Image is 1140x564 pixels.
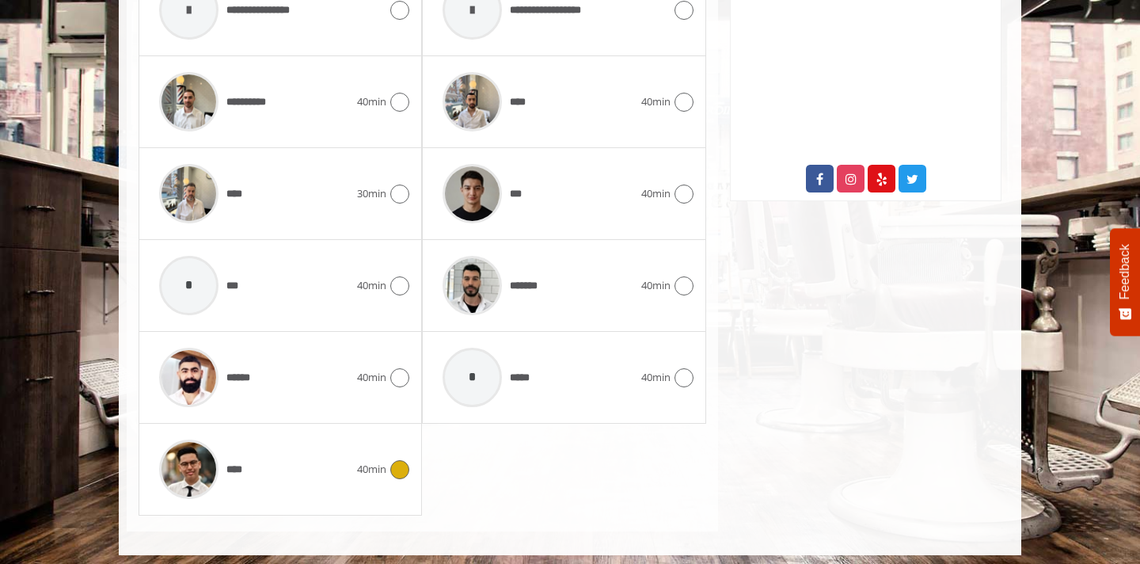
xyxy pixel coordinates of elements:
span: 40min [357,93,386,110]
span: 40min [357,461,386,478]
span: Feedback [1118,244,1132,299]
span: 40min [641,93,671,110]
span: 40min [357,369,386,386]
button: Feedback - Show survey [1110,228,1140,336]
span: 30min [357,185,386,202]
span: 40min [641,185,671,202]
span: 40min [357,277,386,294]
span: 40min [641,369,671,386]
span: 40min [641,277,671,294]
